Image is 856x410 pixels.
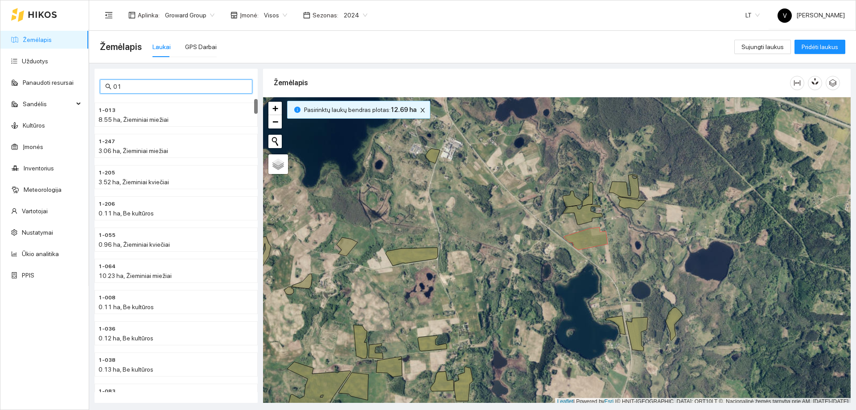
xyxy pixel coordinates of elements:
[344,8,367,22] span: 2024
[794,40,845,54] button: Pridėti laukus
[268,135,282,148] button: Initiate a new search
[745,8,760,22] span: LT
[185,42,217,52] div: GPS Darbai
[268,115,282,128] a: Zoom out
[794,43,845,50] a: Pridėti laukus
[778,12,845,19] span: [PERSON_NAME]
[128,12,136,19] span: layout
[105,11,113,19] span: menu-fold
[23,36,52,43] a: Žemėlapis
[99,303,154,311] span: 0.11 ha, Be kultūros
[105,83,111,90] span: search
[23,122,45,129] a: Kultūros
[99,272,172,279] span: 10.23 ha, Žieminiai miežiai
[734,40,791,54] button: Sujungti laukus
[741,42,784,52] span: Sujungti laukus
[24,186,62,193] a: Meteorologija
[99,200,115,208] span: 1-206
[22,250,59,257] a: Ūkio analitika
[418,107,428,113] span: close
[268,102,282,115] a: Zoom in
[99,294,115,302] span: 1-008
[138,10,160,20] span: Aplinka :
[99,262,115,271] span: 1-064
[23,79,74,86] a: Panaudoti resursai
[303,12,310,19] span: calendar
[99,106,115,115] span: 1-013
[99,169,115,177] span: 1-205
[99,147,168,154] span: 3.06 ha, Žieminiai miežiai
[264,8,287,22] span: Visos
[790,79,804,87] span: column-width
[615,398,617,405] span: |
[274,70,790,95] div: Žemėlapis
[99,387,115,396] span: 1-083
[99,325,115,333] span: 1-036
[99,366,153,373] span: 0.13 ha, Be kultūros
[802,42,838,52] span: Pridėti laukus
[268,154,288,174] a: Layers
[22,207,48,215] a: Vartotojai
[272,103,278,114] span: +
[99,137,115,146] span: 1-247
[734,43,791,50] a: Sujungti laukus
[22,58,48,65] a: Užduotys
[790,76,804,90] button: column-width
[240,10,259,20] span: Įmonė :
[555,398,851,406] div: | Powered by © HNIT-[GEOGRAPHIC_DATA]; ORT10LT ©, Nacionalinė žemės tarnyba prie AM, [DATE]-[DATE]
[313,10,338,20] span: Sezonas :
[22,229,53,236] a: Nustatymai
[23,95,74,113] span: Sandėlis
[23,143,43,150] a: Įmonės
[417,105,428,116] button: close
[165,8,214,22] span: Groward Group
[783,8,787,23] span: V
[99,210,154,217] span: 0.11 ha, Be kultūros
[304,105,416,115] span: Pasirinktų laukų bendras plotas :
[99,231,115,240] span: 1-055
[272,116,278,127] span: −
[152,42,171,52] div: Laukai
[22,272,34,279] a: PPIS
[294,107,300,113] span: info-circle
[230,12,238,19] span: shop
[99,356,115,364] span: 1-038
[557,398,573,405] a: Leaflet
[99,178,169,186] span: 3.52 ha, Žieminiai kviečiai
[113,82,247,91] input: Paieška
[99,116,169,123] span: 8.55 ha, Žieminiai miežiai
[24,165,54,172] a: Inventorius
[99,335,153,342] span: 0.12 ha, Be kultūros
[605,398,614,405] a: Esri
[99,241,170,248] span: 0.96 ha, Žieminiai kviečiai
[391,106,416,113] b: 12.69 ha
[100,6,118,24] button: menu-fold
[100,40,142,54] span: Žemėlapis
